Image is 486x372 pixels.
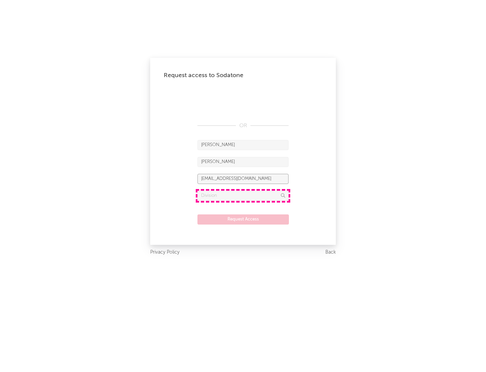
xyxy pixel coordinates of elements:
[197,174,289,184] input: Email
[197,122,289,130] div: OR
[164,71,322,79] div: Request access to Sodatone
[150,248,180,257] a: Privacy Policy
[197,214,289,225] button: Request Access
[325,248,336,257] a: Back
[197,191,289,201] input: Division
[197,140,289,150] input: First Name
[197,157,289,167] input: Last Name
